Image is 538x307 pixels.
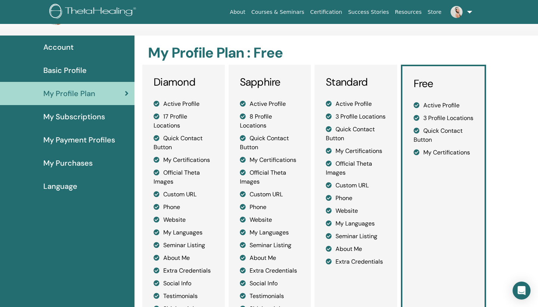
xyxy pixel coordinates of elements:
[154,279,214,288] li: Social Info
[154,215,214,224] li: Website
[414,126,474,144] li: Quick Contact Button
[43,42,74,53] span: Account
[240,203,300,212] li: Phone
[240,279,300,288] li: Social Info
[240,76,300,89] h3: Sapphire
[414,101,474,110] li: Active Profile
[326,159,386,177] li: Official Theta Images
[326,99,386,108] li: Active Profile
[240,266,300,275] li: Extra Credentials
[326,76,386,89] h3: Standard
[154,241,214,250] li: Seminar Listing
[154,228,214,237] li: My Languages
[240,228,300,237] li: My Languages
[326,125,386,143] li: Quick Contact Button
[240,156,300,165] li: My Certifications
[154,134,214,152] li: Quick Contact Button
[43,111,105,122] span: My Subscriptions
[154,168,214,186] li: Official Theta Images
[451,6,463,18] img: default.jpg
[326,245,386,254] li: About Me
[154,99,214,108] li: Active Profile
[43,181,77,192] span: Language
[326,206,386,215] li: Website
[307,5,345,19] a: Certification
[43,134,115,145] span: My Payment Profiles
[248,5,307,19] a: Courses & Seminars
[392,5,425,19] a: Resources
[154,292,214,301] li: Testimonials
[43,88,95,99] span: My Profile Plan
[414,148,474,157] li: My Certifications
[49,4,139,21] img: logo.png
[154,266,214,275] li: Extra Credentials
[326,219,386,228] li: My Languages
[43,157,93,169] span: My Purchases
[148,44,484,62] h2: My Profile Plan : Free
[326,194,386,203] li: Phone
[154,112,214,130] li: 17 Profile Locations
[326,112,386,121] li: 3 Profile Locations
[240,99,300,108] li: Active Profile
[154,76,214,89] h3: Diamond
[240,190,300,199] li: Custom URL
[414,77,474,90] h3: Free
[326,232,386,241] li: Seminar Listing
[154,156,214,165] li: My Certifications
[154,254,214,263] li: About Me
[240,168,300,186] li: Official Theta Images
[154,203,214,212] li: Phone
[425,5,445,19] a: Store
[227,5,248,19] a: About
[513,282,531,300] div: Open Intercom Messenger
[326,147,386,156] li: My Certifications
[240,215,300,224] li: Website
[240,112,300,130] li: 8 Profile Locations
[240,134,300,152] li: Quick Contact Button
[240,241,300,250] li: Seminar Listing
[240,254,300,263] li: About Me
[154,190,214,199] li: Custom URL
[326,257,386,266] li: Extra Credentials
[43,65,87,76] span: Basic Profile
[326,181,386,190] li: Custom URL
[240,292,300,301] li: Testimonials
[345,5,392,19] a: Success Stories
[414,114,474,123] li: 3 Profile Locations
